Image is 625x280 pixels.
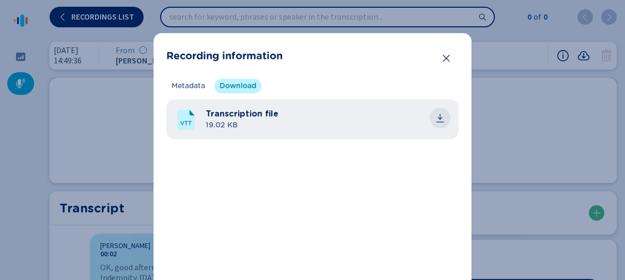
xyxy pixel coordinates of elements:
[436,48,457,69] button: Close
[166,46,459,67] header: Recording information
[175,108,197,131] svg: VTTFile
[435,113,445,123] div: Download file
[206,108,450,131] div: transcription_20250710_144936_KelleyPhelps-+18026813276.vtt.txt
[171,81,205,91] span: Metadata
[430,108,450,128] button: common.download
[206,120,278,131] span: 19.02 KB
[435,113,445,123] svg: download
[206,108,278,120] span: Transcription file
